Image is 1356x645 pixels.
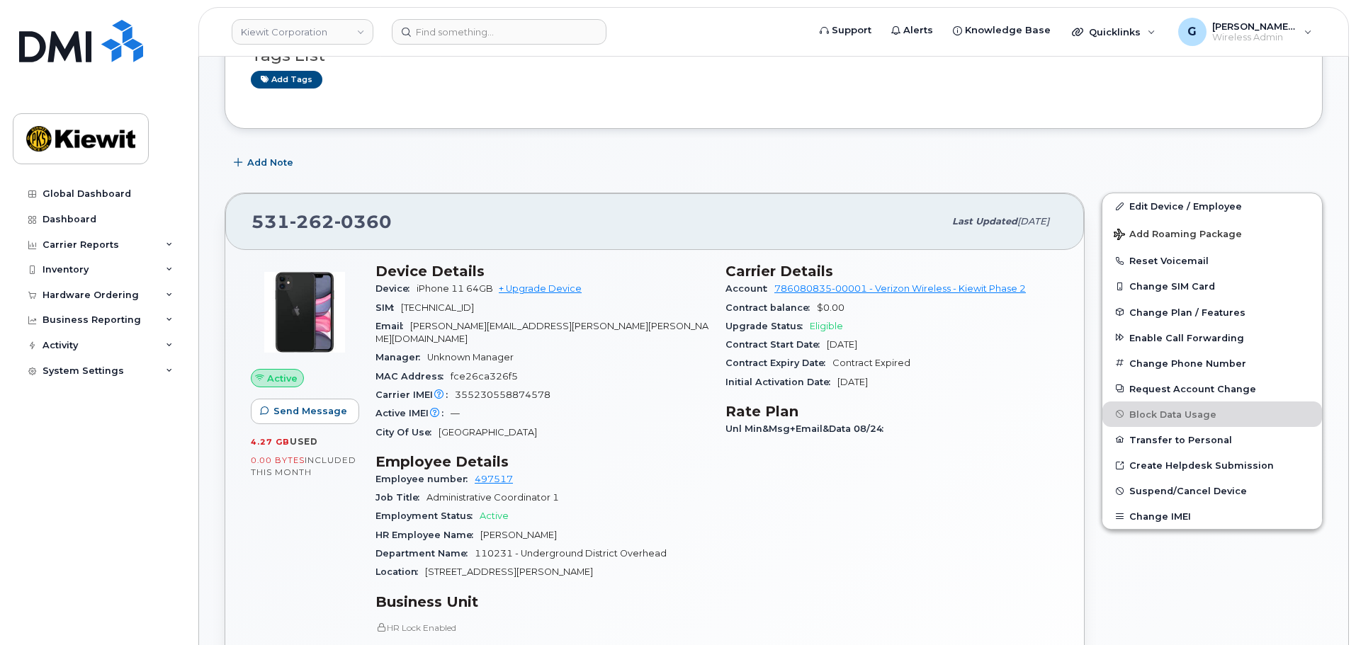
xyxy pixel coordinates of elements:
[1187,23,1197,40] span: G
[290,436,318,447] span: used
[375,593,708,610] h3: Business Unit
[225,150,305,176] button: Add Note
[267,372,298,385] span: Active
[475,474,513,484] a: 497517
[1102,273,1322,299] button: Change SIM Card
[1212,32,1297,43] span: Wireless Admin
[427,352,514,363] span: Unknown Manager
[375,389,455,400] span: Carrier IMEI
[375,566,425,577] span: Location
[375,302,401,313] span: SIM
[1212,21,1297,32] span: [PERSON_NAME].[PERSON_NAME]
[499,283,582,294] a: + Upgrade Device
[1102,478,1322,503] button: Suspend/Cancel Device
[1062,18,1165,46] div: Quicklinks
[881,16,943,45] a: Alerts
[1102,219,1322,248] button: Add Roaming Package
[1294,583,1345,634] iframe: Messenger Launcher
[451,408,460,418] span: —
[725,423,891,434] span: Unl Min&Msg+Email&Data 08/24
[273,404,347,418] span: Send Message
[375,321,410,331] span: Email
[725,321,810,331] span: Upgrade Status
[1102,401,1322,427] button: Block Data Usage
[247,156,293,169] span: Add Note
[1102,376,1322,401] button: Request Account Change
[375,263,708,280] h3: Device Details
[232,19,373,45] a: Kiewit Corporation
[1089,26,1141,38] span: Quicklinks
[375,408,451,418] span: Active IMEI
[375,371,451,382] span: MAC Address
[375,352,427,363] span: Manager
[837,377,868,387] span: [DATE]
[251,71,322,89] a: Add tags
[392,19,606,45] input: Find something...
[725,302,817,313] span: Contract balance
[810,321,843,331] span: Eligible
[375,321,708,344] span: [PERSON_NAME][EMAIL_ADDRESS][PERSON_NAME][PERSON_NAME][DOMAIN_NAME]
[426,492,559,503] span: Administrative Coordinator 1
[1102,299,1322,325] button: Change Plan / Features
[725,339,827,350] span: Contract Start Date
[1102,503,1322,529] button: Change IMEI
[1102,248,1322,273] button: Reset Voicemail
[252,211,392,232] span: 531
[425,566,593,577] span: [STREET_ADDRESS][PERSON_NAME]
[827,339,857,350] span: [DATE]
[1129,332,1244,343] span: Enable Call Forwarding
[1114,229,1242,242] span: Add Roaming Package
[439,427,537,438] span: [GEOGRAPHIC_DATA]
[475,548,667,559] span: 110231 - Underground District Overhead
[451,371,518,382] span: fce26ca326f5
[725,358,832,368] span: Contract Expiry Date
[725,263,1058,280] h3: Carrier Details
[1102,452,1322,478] a: Create Helpdesk Submission
[251,47,1296,64] h3: Tags List
[417,283,493,294] span: iPhone 11 64GB
[1102,325,1322,350] button: Enable Call Forwarding
[943,16,1061,45] a: Knowledge Base
[1129,486,1247,496] span: Suspend/Cancel Device
[480,510,509,521] span: Active
[725,403,1058,420] h3: Rate Plan
[375,427,439,438] span: City Of Use
[375,510,480,521] span: Employment Status
[455,389,550,400] span: 355230558874578
[952,216,1017,227] span: Last updated
[375,474,475,484] span: Employee number
[262,270,347,355] img: iPhone_11.jpg
[1102,427,1322,452] button: Transfer to Personal
[725,283,774,294] span: Account
[817,302,844,313] span: $0.00
[832,358,910,368] span: Contract Expired
[375,492,426,503] span: Job Title
[903,23,933,38] span: Alerts
[375,530,480,540] span: HR Employee Name
[375,548,475,559] span: Department Name
[251,399,359,424] button: Send Message
[1168,18,1322,46] div: Gabrielle.Chicoine
[965,23,1051,38] span: Knowledge Base
[1102,193,1322,219] a: Edit Device / Employee
[1102,350,1322,376] button: Change Phone Number
[480,530,557,540] span: [PERSON_NAME]
[1129,307,1245,317] span: Change Plan / Features
[290,211,334,232] span: 262
[832,23,871,38] span: Support
[810,16,881,45] a: Support
[251,455,305,465] span: 0.00 Bytes
[1017,216,1049,227] span: [DATE]
[251,437,290,447] span: 4.27 GB
[401,302,474,313] span: [TECHNICAL_ID]
[375,453,708,470] h3: Employee Details
[334,211,392,232] span: 0360
[375,622,708,634] p: HR Lock Enabled
[375,283,417,294] span: Device
[725,377,837,387] span: Initial Activation Date
[774,283,1026,294] a: 786080835-00001 - Verizon Wireless - Kiewit Phase 2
